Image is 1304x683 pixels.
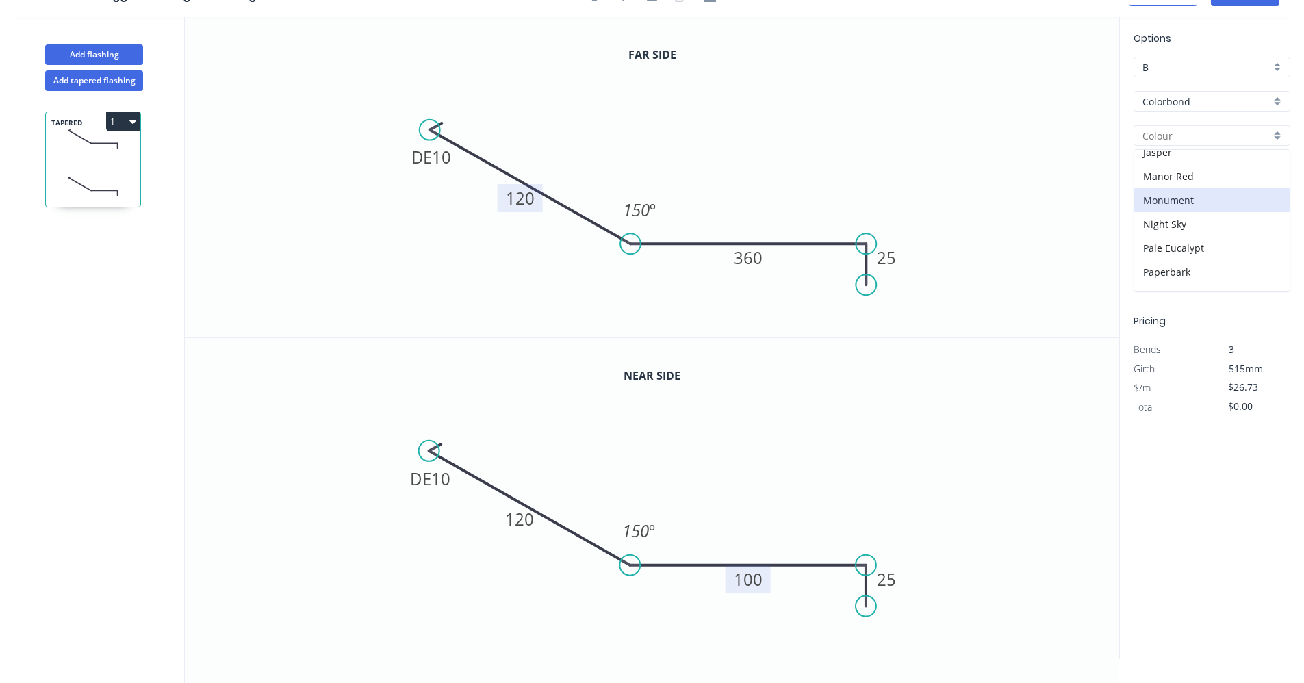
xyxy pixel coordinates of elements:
[45,70,143,91] button: Add tapered flashing
[1134,212,1290,236] div: Night Sky
[185,338,1119,659] svg: 0
[431,467,450,489] tspan: 10
[878,568,897,591] tspan: 25
[1229,362,1263,375] span: 515mm
[505,508,534,530] tspan: 120
[1134,188,1290,212] div: Monument
[1142,60,1270,75] input: Price level
[410,467,431,489] tspan: DE
[1229,343,1234,356] span: 3
[1142,94,1270,109] input: Material
[1134,31,1171,45] span: Options
[734,568,763,591] tspan: 100
[623,519,650,542] tspan: 150
[185,17,1119,337] svg: 0
[1134,260,1290,284] div: Paperbark
[45,44,143,65] button: Add flashing
[734,246,763,269] tspan: 360
[432,146,451,169] tspan: 10
[506,187,535,209] tspan: 120
[1134,400,1154,413] span: Total
[1134,236,1290,260] div: Pale Eucalypt
[1134,140,1290,164] div: Jasper
[1134,381,1151,394] span: $/m
[650,198,656,221] tspan: º
[623,198,650,221] tspan: 150
[106,112,140,131] button: 1
[1134,343,1161,356] span: Bends
[1142,129,1270,143] input: Colour
[1134,362,1155,375] span: Girth
[1134,284,1290,308] div: [PERSON_NAME]
[1134,314,1166,328] span: Pricing
[1134,164,1290,188] div: Manor Red
[877,246,896,269] tspan: 25
[650,519,656,542] tspan: º
[411,146,432,169] tspan: DE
